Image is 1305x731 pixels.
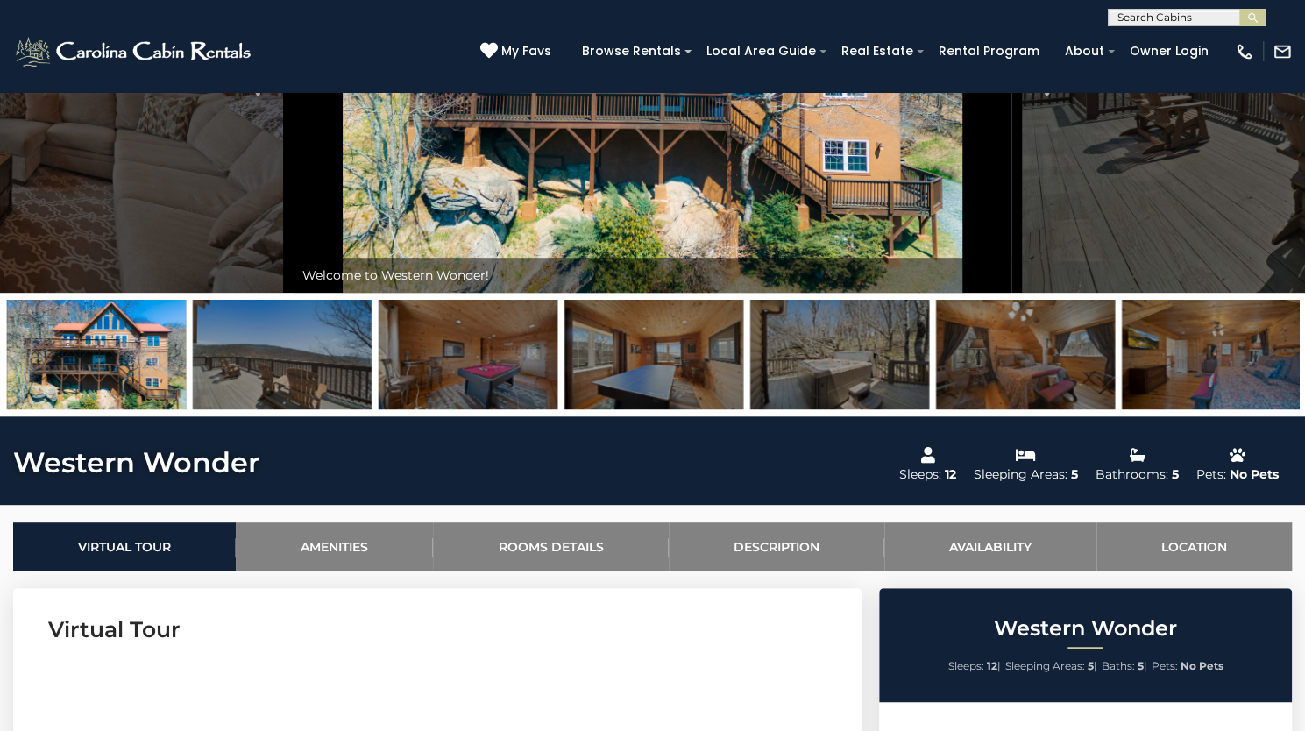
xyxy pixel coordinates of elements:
[833,38,922,65] a: Real Estate
[1122,300,1301,409] img: 168479765
[1180,659,1223,672] strong: No Pets
[1273,42,1292,61] img: mail-regular-white.png
[750,300,929,409] img: 168479786
[501,42,551,60] span: My Favs
[1096,522,1292,571] a: Location
[930,38,1048,65] a: Rental Program
[294,258,1011,293] div: Welcome to Western Wonder!
[236,522,433,571] a: Amenities
[48,614,826,645] h3: Virtual Tour
[13,34,256,69] img: White-1-2.png
[1121,38,1217,65] a: Owner Login
[13,522,236,571] a: Virtual Tour
[883,617,1287,640] h2: Western Wonder
[1101,655,1146,678] li: |
[947,655,1000,678] li: |
[193,300,372,409] img: 168479787
[1235,42,1254,61] img: phone-regular-white.png
[1004,655,1096,678] li: |
[564,300,743,409] img: 168479805
[1151,659,1177,672] span: Pets:
[1004,659,1084,672] span: Sleeping Areas:
[480,42,556,61] a: My Favs
[1101,659,1134,672] span: Baths:
[669,522,884,571] a: Description
[1087,659,1093,672] strong: 5
[698,38,825,65] a: Local Area Guide
[947,659,983,672] span: Sleeps:
[433,522,668,571] a: Rooms Details
[884,522,1096,571] a: Availability
[379,300,557,409] img: 168479807
[7,300,186,409] img: 168479762
[986,659,996,672] strong: 12
[573,38,690,65] a: Browse Rentals
[1056,38,1113,65] a: About
[1137,659,1143,672] strong: 5
[936,300,1115,409] img: 168479764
